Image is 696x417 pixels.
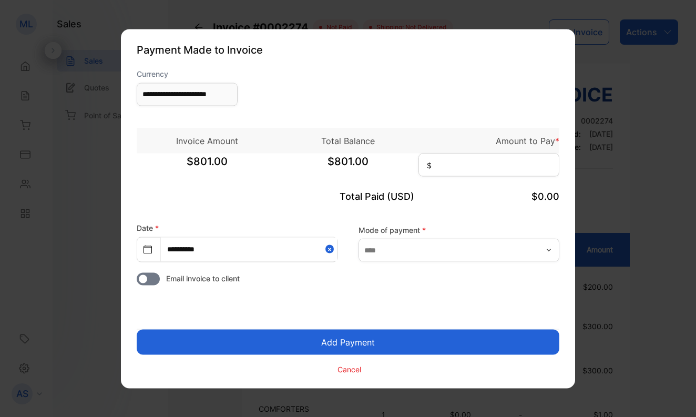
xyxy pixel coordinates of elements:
p: Payment Made to Invoice [137,42,559,57]
p: Invoice Amount [137,134,278,147]
p: Total Balance [278,134,418,147]
span: $0.00 [531,190,559,201]
span: Email invoice to client [166,272,240,283]
span: $801.00 [278,153,418,179]
span: $ [427,159,432,170]
button: Add Payment [137,329,559,354]
button: Close [325,237,337,261]
p: Cancel [337,364,361,375]
p: Amount to Pay [418,134,559,147]
label: Currency [137,68,238,79]
label: Date [137,223,159,232]
label: Mode of payment [359,225,559,236]
span: $801.00 [137,153,278,179]
p: Total Paid (USD) [278,189,418,203]
button: Open LiveChat chat widget [8,4,40,36]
